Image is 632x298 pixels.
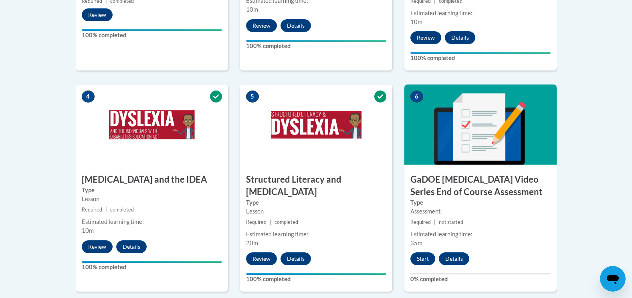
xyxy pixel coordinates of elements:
button: Details [116,240,147,253]
span: 4 [82,91,95,103]
div: Estimated learning time: [82,217,222,226]
div: Lesson [246,207,386,216]
button: Review [246,19,277,32]
div: Estimated learning time: [410,9,551,18]
div: Estimated learning time: [410,230,551,239]
span: 6 [410,91,423,103]
div: Lesson [82,195,222,203]
button: Start [410,252,435,265]
div: Your progress [246,40,386,42]
span: 10m [246,6,258,13]
button: Details [281,252,311,265]
span: 10m [82,227,94,234]
span: not started [439,219,463,225]
div: Your progress [82,261,222,263]
button: Review [246,252,277,265]
div: Your progress [410,52,551,54]
label: 100% completed [246,42,386,50]
iframe: Button to launch messaging window [600,266,626,292]
div: Your progress [82,29,222,31]
label: Type [82,186,222,195]
label: 100% completed [410,54,551,62]
img: Course Image [240,85,392,165]
label: Type [246,198,386,207]
button: Review [410,31,441,44]
span: 35m [410,240,422,246]
div: Estimated learning time: [246,230,386,239]
img: Course Image [404,85,557,165]
span: | [270,219,271,225]
span: 10m [410,18,422,25]
div: Assessment [410,207,551,216]
label: 100% completed [246,275,386,284]
img: Course Image [76,85,228,165]
span: 20m [246,240,258,246]
h3: Structured Literacy and [MEDICAL_DATA] [240,173,392,198]
span: completed [275,219,298,225]
label: 100% completed [82,263,222,272]
label: Type [410,198,551,207]
button: Review [82,240,113,253]
span: completed [110,207,134,213]
span: | [434,219,436,225]
button: Details [445,31,475,44]
label: 0% completed [410,275,551,284]
h3: [MEDICAL_DATA] and the IDEA [76,173,228,186]
label: 100% completed [82,31,222,40]
button: Details [281,19,311,32]
button: Details [439,252,469,265]
span: 5 [246,91,259,103]
span: Required [246,219,267,225]
span: Required [410,219,431,225]
div: Your progress [246,273,386,275]
h3: GaDOE [MEDICAL_DATA] Video Series End of Course Assessment [404,173,557,198]
span: Required [82,207,102,213]
span: | [105,207,107,213]
button: Review [82,8,113,21]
